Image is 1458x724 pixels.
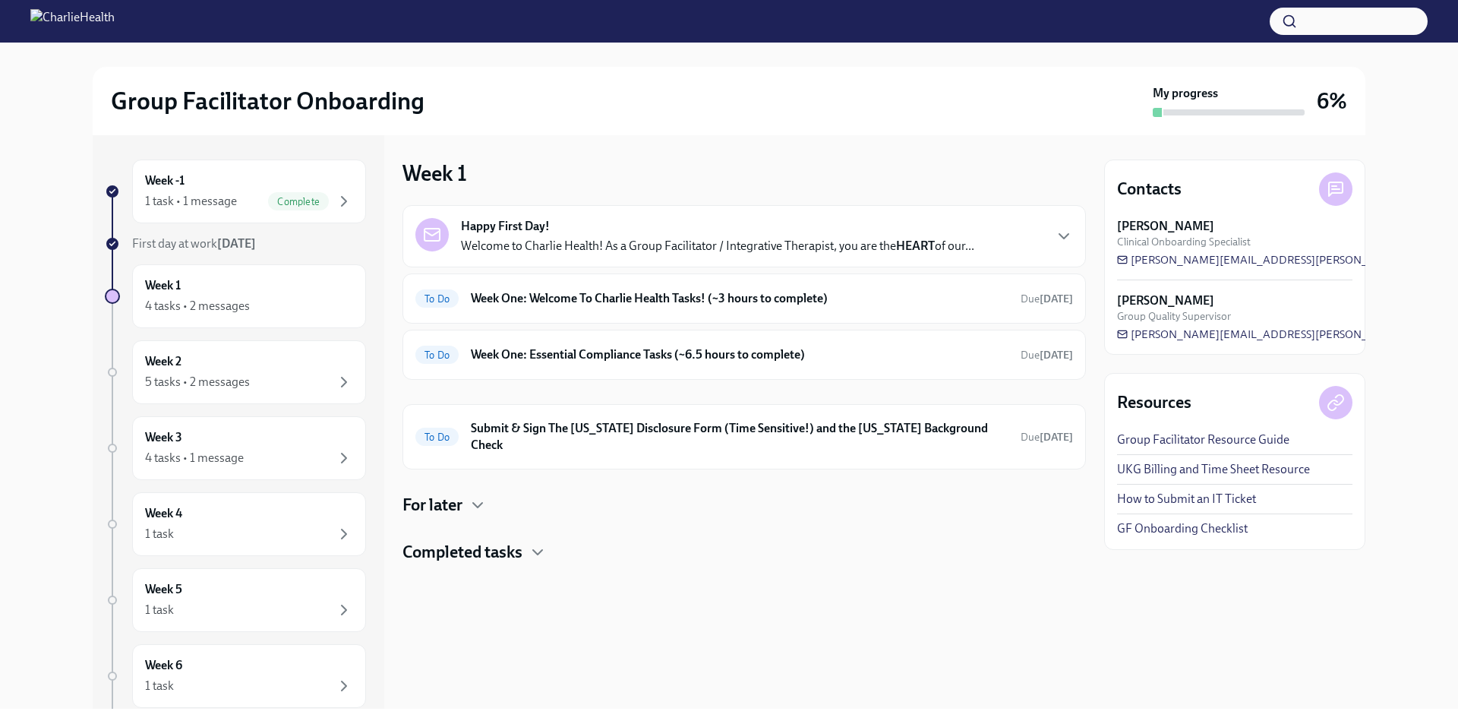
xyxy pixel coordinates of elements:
[217,236,256,251] strong: [DATE]
[1021,430,1073,444] span: October 8th, 2025 09:00
[145,657,182,674] h6: Week 6
[1021,292,1073,306] span: October 6th, 2025 09:00
[268,196,329,207] span: Complete
[1040,292,1073,305] strong: [DATE]
[145,581,182,598] h6: Week 5
[1117,178,1182,201] h4: Contacts
[471,346,1008,363] h6: Week One: Essential Compliance Tasks (~6.5 hours to complete)
[1040,431,1073,444] strong: [DATE]
[1117,218,1214,235] strong: [PERSON_NAME]
[145,353,181,370] h6: Week 2
[1117,491,1256,507] a: How to Submit an IT Ticket
[145,429,182,446] h6: Week 3
[461,238,974,255] p: Welcome to Charlie Health! As a Group Facilitator / Integrative Therapist, you are the of our...
[1117,235,1251,249] span: Clinical Onboarding Specialist
[1040,349,1073,362] strong: [DATE]
[145,678,174,694] div: 1 task
[30,9,115,33] img: CharlieHealth
[1021,349,1073,362] span: Due
[105,492,366,556] a: Week 41 task
[1153,85,1218,102] strong: My progress
[1317,87,1347,115] h3: 6%
[145,450,244,466] div: 4 tasks • 1 message
[1021,348,1073,362] span: October 6th, 2025 09:00
[1117,432,1289,448] a: Group Facilitator Resource Guide
[105,160,366,223] a: Week -11 task • 1 messageComplete
[471,420,1008,454] h6: Submit & Sign The [US_STATE] Disclosure Form (Time Sensitive!) and the [US_STATE] Background Check
[415,432,459,443] span: To Do
[1117,309,1231,324] span: Group Quality Supervisor
[402,494,1086,517] div: For later
[415,349,459,361] span: To Do
[145,277,181,294] h6: Week 1
[132,236,256,251] span: First day at work
[1117,292,1214,309] strong: [PERSON_NAME]
[415,286,1073,311] a: To DoWeek One: Welcome To Charlie Health Tasks! (~3 hours to complete)Due[DATE]
[105,568,366,632] a: Week 51 task
[105,340,366,404] a: Week 25 tasks • 2 messages
[896,239,935,253] strong: HEART
[145,374,250,390] div: 5 tasks • 2 messages
[145,298,250,315] div: 4 tasks • 2 messages
[145,505,182,522] h6: Week 4
[105,416,366,480] a: Week 34 tasks • 1 message
[145,602,174,618] div: 1 task
[111,86,424,116] h2: Group Facilitator Onboarding
[1021,431,1073,444] span: Due
[461,218,550,235] strong: Happy First Day!
[1117,391,1191,414] h4: Resources
[402,160,467,187] h3: Week 1
[105,236,366,252] a: First day at work[DATE]
[105,264,366,328] a: Week 14 tasks • 2 messages
[145,172,185,189] h6: Week -1
[1021,292,1073,305] span: Due
[1117,461,1310,478] a: UKG Billing and Time Sheet Resource
[105,644,366,708] a: Week 61 task
[415,343,1073,367] a: To DoWeek One: Essential Compliance Tasks (~6.5 hours to complete)Due[DATE]
[145,193,237,210] div: 1 task • 1 message
[415,293,459,305] span: To Do
[471,290,1008,307] h6: Week One: Welcome To Charlie Health Tasks! (~3 hours to complete)
[402,494,462,517] h4: For later
[415,417,1073,457] a: To DoSubmit & Sign The [US_STATE] Disclosure Form (Time Sensitive!) and the [US_STATE] Background...
[145,526,174,542] div: 1 task
[1117,520,1248,537] a: GF Onboarding Checklist
[402,541,522,564] h4: Completed tasks
[402,541,1086,564] div: Completed tasks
